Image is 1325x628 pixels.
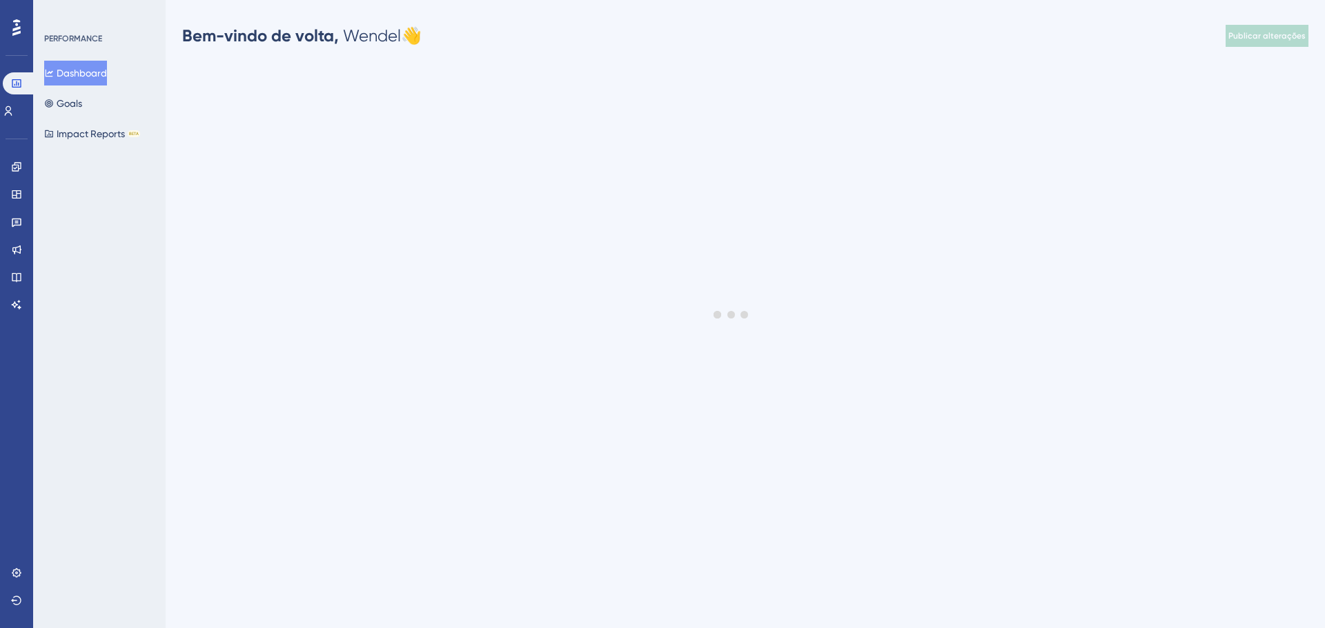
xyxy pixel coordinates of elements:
font: Bem-vindo de volta, [182,26,339,45]
font: 👋 [401,26,422,45]
font: Publicar alterações [1228,31,1306,41]
div: BETA [128,130,140,137]
button: Impact ReportsBETA [44,121,140,146]
button: Goals [44,91,82,116]
font: Wendel [343,26,401,45]
button: Dashboard [44,61,107,85]
button: Publicar alterações [1226,25,1308,47]
div: PERFORMANCE [44,33,102,44]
